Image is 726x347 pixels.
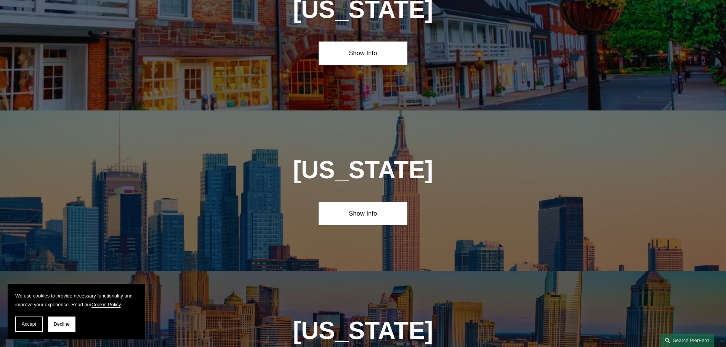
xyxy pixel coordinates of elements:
a: Show Info [319,42,407,64]
button: Decline [48,317,75,332]
a: Show Info [319,202,407,225]
section: Cookie banner [8,284,145,339]
h1: [US_STATE] [252,156,474,184]
button: Accept [15,317,43,332]
span: Accept [22,321,36,327]
a: Cookie Policy [91,302,121,307]
span: Decline [54,321,70,327]
p: We use cookies to provide necessary functionality and improve your experience. Read our . [15,291,137,309]
h1: [US_STATE] [252,317,474,345]
a: Search this site [660,334,714,347]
